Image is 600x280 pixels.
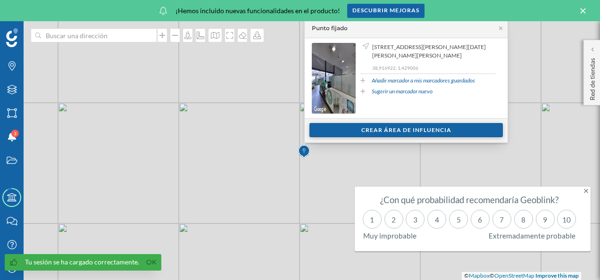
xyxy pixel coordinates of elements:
p: 38,916922, 1,429006 [372,65,496,71]
div: ¿Con qué probabilidad recomendaría Geoblink? [361,195,578,205]
a: Ok [144,257,159,268]
a: Añadir marcador a mis marcadores guardados [372,76,475,85]
a: OpenStreetMap [494,272,534,279]
div: 3 [406,210,425,229]
div: Tu sesión se ha cargado correctamente. [25,257,139,267]
div: 7 [492,210,511,229]
div: 4 [427,210,446,229]
div: 8 [514,210,533,229]
div: 10 [557,210,576,229]
img: Marker [298,142,310,161]
div: © © [462,272,581,280]
span: Extremadamente probable [489,231,575,240]
img: Geoblink Logo [6,28,18,47]
span: 3 [14,129,17,138]
span: Muy improbable [363,231,417,240]
a: Mapbox [469,272,490,279]
img: streetview [312,43,356,114]
span: ¡Hemos incluido nuevas funcionalidades en el producto! [175,6,340,16]
div: Punto fijado [312,24,348,33]
div: 9 [536,210,555,229]
div: 6 [471,210,490,229]
a: Sugerir un marcador nuevo [372,87,433,96]
span: Soporte [19,7,52,15]
p: Red de tiendas [588,54,597,100]
div: 5 [449,210,468,229]
a: Improve this map [535,272,579,279]
span: [STREET_ADDRESS][PERSON_NAME][DATE][PERSON_NAME][PERSON_NAME] [372,43,493,60]
div: 2 [384,210,403,229]
div: 1 [363,210,382,229]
